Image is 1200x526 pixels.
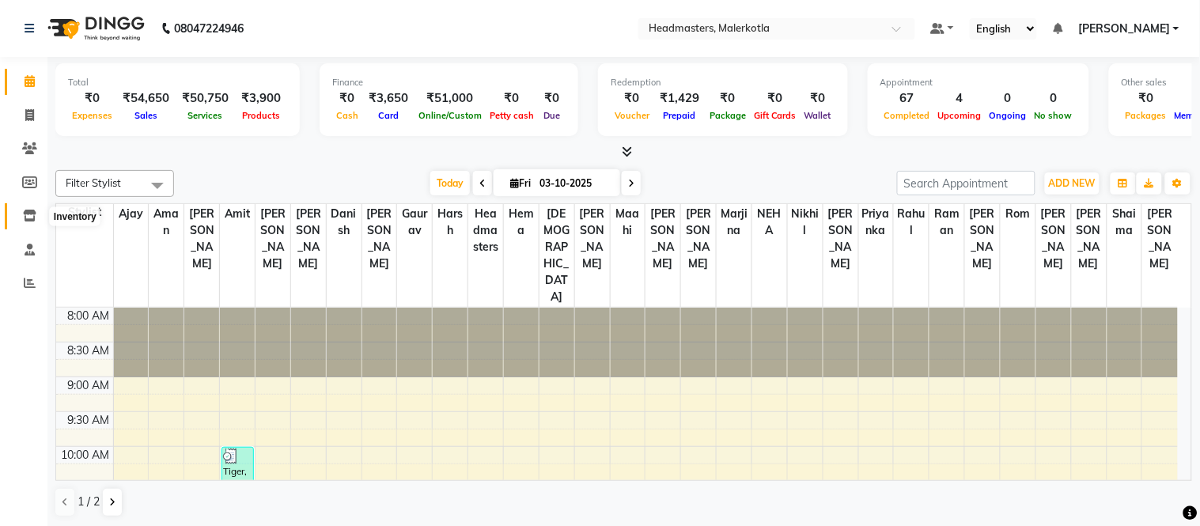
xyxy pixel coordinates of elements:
span: Expenses [68,110,116,121]
span: Cash [332,110,362,121]
span: [PERSON_NAME] [823,204,858,274]
div: ₹54,650 [116,89,176,108]
span: Online/Custom [415,110,486,121]
span: Gift Cards [750,110,801,121]
span: Rom [1001,204,1035,224]
span: [PERSON_NAME] [575,204,610,274]
div: 4 [934,89,986,108]
span: [DEMOGRAPHIC_DATA] [539,204,574,307]
span: Nikhil [788,204,823,240]
span: Danish [327,204,362,240]
span: ADD NEW [1049,177,1096,189]
span: Services [184,110,227,121]
b: 08047224946 [174,6,244,51]
div: ₹0 [486,89,538,108]
span: Headmasters [468,204,503,257]
div: 10:00 AM [59,447,113,464]
span: Raman [929,204,964,240]
span: Harsh [433,204,468,240]
div: ₹3,900 [235,89,287,108]
span: Ajay [114,204,149,224]
div: 0 [1031,89,1077,108]
span: [PERSON_NAME] [1142,204,1178,274]
span: Shaima [1107,204,1142,240]
div: ₹0 [801,89,835,108]
span: Rahul [894,204,929,240]
span: Card [374,110,403,121]
div: Inventory [50,207,100,226]
span: Fri [506,177,535,189]
span: Filter Stylist [66,176,121,189]
div: ₹3,650 [362,89,415,108]
span: Wallet [801,110,835,121]
span: Prepaid [660,110,700,121]
span: Upcoming [934,110,986,121]
span: [PERSON_NAME] [681,204,716,274]
span: Petty cash [486,110,538,121]
span: Voucher [611,110,653,121]
span: [PERSON_NAME] [256,204,290,274]
span: [PERSON_NAME] [184,204,219,274]
span: Maahi [611,204,645,240]
span: Products [238,110,284,121]
div: 67 [880,89,934,108]
span: Hema [504,204,539,240]
div: ₹0 [706,89,750,108]
span: Today [430,171,470,195]
span: Marjina [717,204,751,240]
div: Finance [332,76,566,89]
div: 9:30 AM [65,412,113,429]
div: ₹1,429 [653,89,706,108]
span: [PERSON_NAME] [291,204,326,274]
span: No show [1031,110,1077,121]
span: Sales [131,110,161,121]
span: Aman [149,204,184,240]
span: Packages [1122,110,1171,121]
span: [PERSON_NAME] [965,204,1000,274]
span: Ongoing [986,110,1031,121]
span: Amit [220,204,255,224]
img: logo [40,6,149,51]
div: Appointment [880,76,1077,89]
div: ₹0 [68,89,116,108]
span: Package [706,110,750,121]
div: ₹0 [611,89,653,108]
span: Priyanka [859,204,894,240]
div: ₹0 [750,89,801,108]
div: ₹0 [1122,89,1171,108]
span: Completed [880,110,934,121]
div: 8:30 AM [65,342,113,359]
button: ADD NEW [1045,172,1100,195]
div: 0 [986,89,1031,108]
div: Tiger, TK01, 10:00 AM-10:45 AM, BRD - [PERSON_NAME] [222,448,253,498]
span: Gaurav [397,204,432,240]
div: ₹0 [332,89,362,108]
div: 8:00 AM [65,308,113,324]
div: ₹0 [538,89,566,108]
input: Search Appointment [897,171,1035,195]
div: ₹50,750 [176,89,235,108]
div: Total [68,76,287,89]
span: [PERSON_NAME] [645,204,680,274]
span: 1 / 2 [78,494,100,510]
span: NEHA [752,204,787,240]
div: 9:00 AM [65,377,113,394]
div: ₹51,000 [415,89,486,108]
span: [PERSON_NAME] [1036,204,1071,274]
input: 2025-10-03 [535,172,614,195]
span: [PERSON_NAME] [1078,21,1170,37]
span: [PERSON_NAME] [1072,204,1107,274]
span: Due [539,110,564,121]
span: [PERSON_NAME] [362,204,397,274]
div: Redemption [611,76,835,89]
